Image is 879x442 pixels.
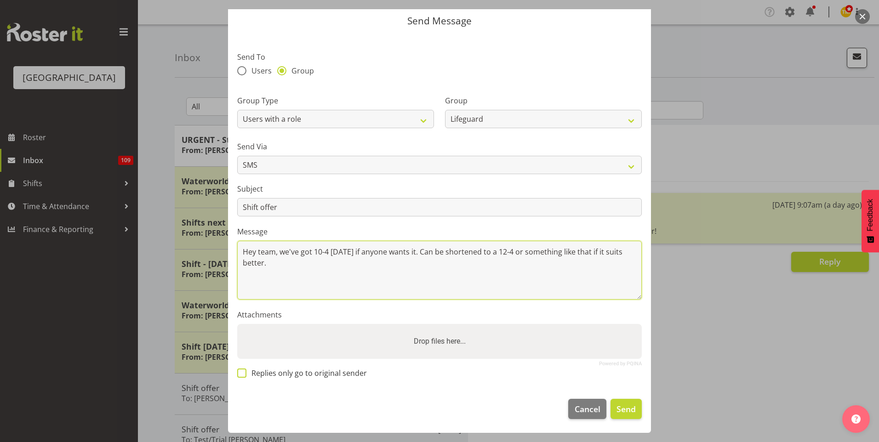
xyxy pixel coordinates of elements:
[575,403,600,415] span: Cancel
[246,66,272,75] span: Users
[237,141,642,152] label: Send Via
[237,226,642,237] label: Message
[237,16,642,26] p: Send Message
[568,399,606,419] button: Cancel
[866,199,874,231] span: Feedback
[237,183,642,194] label: Subject
[851,414,861,424] img: help-xxl-2.png
[237,198,642,216] input: Subject
[286,66,314,75] span: Group
[237,51,642,62] label: Send To
[445,95,642,106] label: Group
[599,362,642,366] a: Powered by PQINA
[237,95,434,106] label: Group Type
[237,309,642,320] label: Attachments
[862,190,879,252] button: Feedback - Show survey
[246,368,367,378] span: Replies only go to original sender
[410,332,469,351] label: Drop files here...
[616,403,636,415] span: Send
[611,399,642,419] button: Send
